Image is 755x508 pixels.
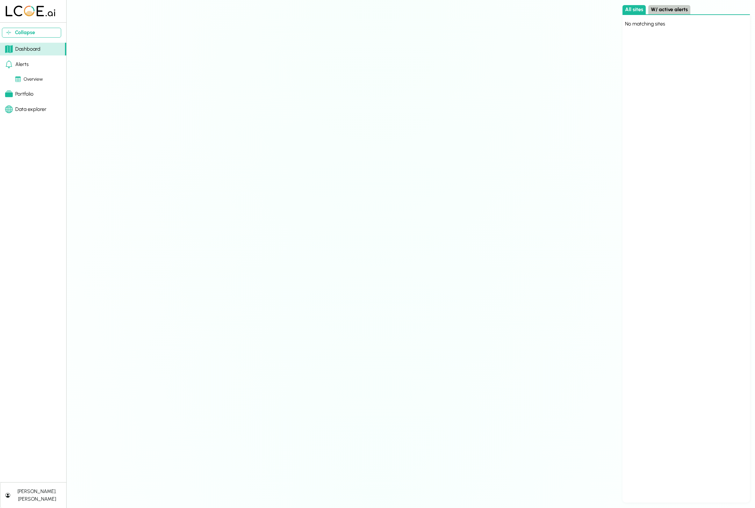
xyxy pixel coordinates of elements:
[5,61,29,68] div: Alerts
[5,105,47,113] div: Data explorer
[648,5,690,14] button: W/ active alerts
[622,5,646,14] button: All sites
[15,76,43,83] div: Overview
[13,488,61,503] div: [PERSON_NAME].[PERSON_NAME]
[2,28,61,38] button: Collapse
[5,45,40,53] div: Dashboard
[625,20,747,28] div: No matching sites
[622,5,750,15] div: Select site list category
[5,90,33,98] div: Portfolio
